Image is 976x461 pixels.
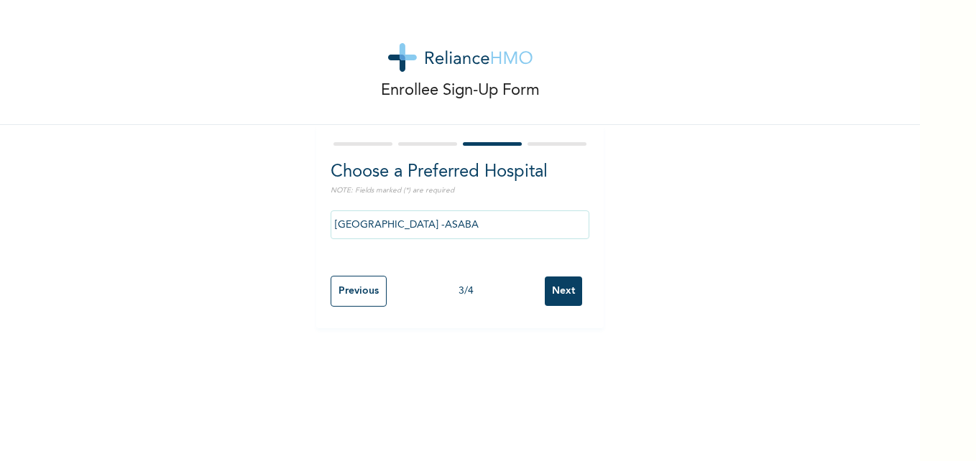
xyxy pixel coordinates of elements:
[331,210,589,239] input: Search by name, address or governorate
[387,284,545,299] div: 3 / 4
[388,43,533,72] img: logo
[331,185,589,196] p: NOTE: Fields marked (*) are required
[331,159,589,185] h2: Choose a Preferred Hospital
[381,79,540,103] p: Enrollee Sign-Up Form
[545,276,582,306] input: Next
[331,276,387,307] input: Previous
